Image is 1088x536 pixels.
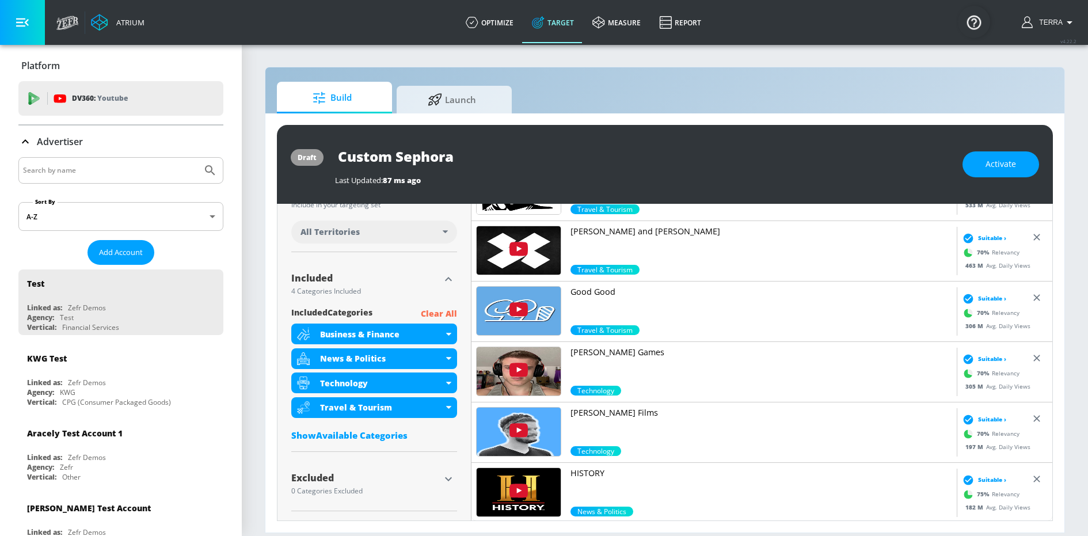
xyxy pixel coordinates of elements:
[383,175,421,185] span: 87 ms ago
[976,490,991,499] span: 75 %
[959,353,1006,364] div: Suitable ›
[291,372,457,393] div: Technology
[965,503,986,511] span: 182 M
[477,287,561,335] img: UUfi-mPMOmche6WI-jkvnGXw
[965,321,986,329] span: 306 M
[583,2,650,43] a: measure
[291,429,457,441] div: ShowAvailable Categories
[477,166,561,214] img: UUKaCalz5N5ienIbfPzEbYuA
[335,175,951,185] div: Last Updated:
[97,92,128,104] p: Youtube
[72,92,128,105] p: DV360:
[27,472,56,482] div: Vertical:
[27,378,62,387] div: Linked as:
[27,397,56,407] div: Vertical:
[976,429,991,438] span: 70 %
[1060,38,1076,44] span: v 4.22.2
[23,163,197,178] input: Search by name
[18,344,223,410] div: KWG TestLinked as:Zefr DemosAgency:KWGVertical:CPG (Consumer Packaged Goods)
[570,204,640,214] span: Travel & Tourism
[27,453,62,462] div: Linked as:
[291,473,440,482] div: Excluded
[977,234,1006,242] span: Suitable ›
[320,353,443,364] div: News & Politics
[963,151,1039,177] button: Activate
[965,382,986,390] span: 305 M
[477,226,561,275] img: UUg3gzldyhCHJjY7AWWTNPPA
[523,2,583,43] a: Target
[291,221,457,244] div: All Territories
[570,226,952,265] a: [PERSON_NAME] and [PERSON_NAME]
[99,246,143,259] span: Add Account
[291,273,440,283] div: Included
[570,507,633,516] div: 75.0%
[68,378,106,387] div: Zefr Demos
[570,407,952,419] p: [PERSON_NAME] Films
[27,353,67,364] div: KWG Test
[291,397,457,418] div: Travel & Tourism
[570,467,952,507] a: HISTORY
[959,321,1030,330] div: Avg. Daily Views
[570,446,621,456] span: Technology
[291,348,457,369] div: News & Politics
[456,2,523,43] a: optimize
[570,407,952,446] a: [PERSON_NAME] Films
[570,265,640,275] span: Travel & Tourism
[60,462,73,472] div: Zefr
[477,408,561,456] img: UUvz84_Q0BbvZThy75mbd-Dg
[570,204,640,214] div: 90.0%
[27,313,54,322] div: Agency:
[976,248,991,257] span: 70 %
[291,202,457,208] div: Include in your targeting set
[21,59,60,72] p: Platform
[977,355,1006,363] span: Suitable ›
[27,278,44,289] div: Test
[1034,18,1063,26] span: login as: terra.richardson@zefr.com
[300,226,360,238] span: All Territories
[570,347,952,386] a: [PERSON_NAME] Games
[570,446,621,456] div: 70.0%
[320,378,443,389] div: Technology
[408,86,496,113] span: Launch
[33,198,58,206] label: Sort By
[18,419,223,485] div: Aracely Test Account 1Linked as:Zefr DemosAgency:ZefrVertical:Other
[959,200,1030,209] div: Avg. Daily Views
[291,488,440,495] div: 0 Categories Excluded
[68,303,106,313] div: Zefr Demos
[27,387,54,397] div: Agency:
[477,468,561,516] img: UU9MAhZQQd9egwWCxrwSIsJQ
[421,307,457,321] p: Clear All
[570,286,952,298] p: Good Good
[18,126,223,158] div: Advertiser
[959,425,1019,442] div: Relevancy
[18,50,223,82] div: Platform
[977,415,1006,424] span: Suitable ›
[60,313,74,322] div: Test
[959,485,1019,503] div: Relevancy
[570,265,640,275] div: 70.0%
[298,153,317,162] div: draft
[959,442,1030,451] div: Avg. Daily Views
[986,157,1016,172] span: Activate
[570,226,952,237] p: [PERSON_NAME] and [PERSON_NAME]
[91,14,144,31] a: Atrium
[959,232,1006,244] div: Suitable ›
[62,472,81,482] div: Other
[27,428,123,439] div: Aracely Test Account 1
[959,292,1006,304] div: Suitable ›
[959,364,1019,382] div: Relevancy
[291,288,440,295] div: 4 Categories Included
[959,503,1030,511] div: Avg. Daily Views
[965,442,986,450] span: 197 M
[320,402,443,413] div: Travel & Tourism
[68,453,106,462] div: Zefr Demos
[976,369,991,378] span: 70 %
[18,202,223,231] div: A-Z
[959,474,1006,485] div: Suitable ›
[959,244,1019,261] div: Relevancy
[62,322,119,332] div: Financial Services
[1022,16,1076,29] button: Terra
[650,2,710,43] a: Report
